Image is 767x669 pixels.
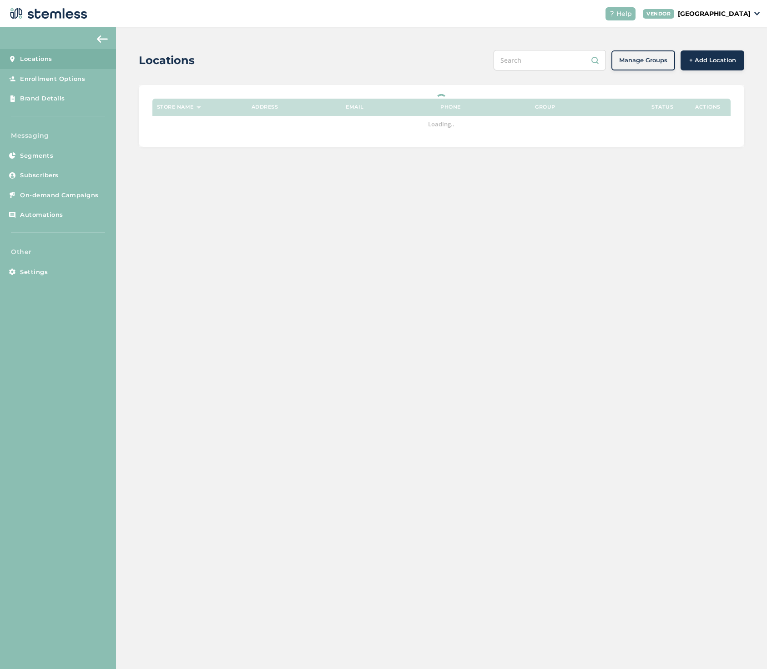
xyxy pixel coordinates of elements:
[20,210,63,220] span: Automations
[754,12,760,15] img: icon_down-arrow-small-66adaf34.svg
[619,56,667,65] span: Manage Groups
[20,191,99,200] span: On-demand Campaigns
[689,56,736,65] span: + Add Location
[20,171,59,180] span: Subscribers
[643,9,674,19] div: VENDOR
[139,52,195,69] h2: Locations
[681,50,744,70] button: + Add Location
[97,35,108,43] img: icon-arrow-back-accent-c549486e.svg
[7,5,87,23] img: logo-dark-0685b13c.svg
[611,50,675,70] button: Manage Groups
[678,9,751,19] p: [GEOGRAPHIC_DATA]
[20,151,53,160] span: Segments
[722,625,767,669] iframe: Chat Widget
[494,50,606,70] input: Search
[20,94,65,103] span: Brand Details
[20,55,52,64] span: Locations
[20,75,85,84] span: Enrollment Options
[20,268,48,277] span: Settings
[609,11,615,16] img: icon-help-white-03924b79.svg
[616,9,632,19] span: Help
